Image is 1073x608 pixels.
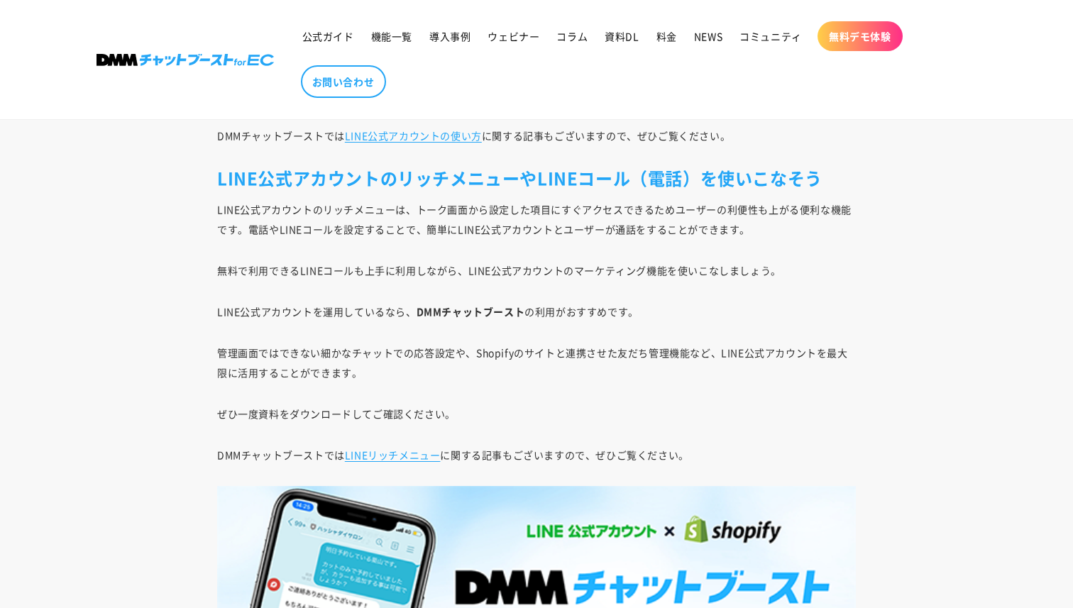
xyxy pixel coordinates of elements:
[294,21,363,51] a: 公式ガイド
[417,304,525,319] strong: DMMチャットブースト
[479,21,548,51] a: ウェビナー
[548,21,596,51] a: コラム
[605,30,639,43] span: 資料DL
[648,21,686,51] a: 料金
[302,30,354,43] span: 公式ガイド
[556,30,588,43] span: コラム
[97,54,274,66] img: 株式会社DMM Boost
[345,448,441,462] a: LINEリッチメニュー
[829,30,891,43] span: 無料デモ体験
[656,30,677,43] span: 料金
[686,21,731,51] a: NEWS
[363,21,421,51] a: 機能一覧
[217,260,856,280] p: 無料で利用できるLINEコールも上手に利用しながら、LINE公式アカウントのマーケティング機能を使いこなしましょう。
[371,30,412,43] span: 機能一覧
[596,21,647,51] a: 資料DL
[217,445,856,465] p: DMMチャットブーストでは に関する記事もございますので、ぜひご覧ください。
[217,167,856,189] h2: LINE公式アカウントのリッチメニューやLINEコール（電話）を使いこなそう
[345,128,482,143] a: LINE公式アカウントの使い方
[217,343,856,382] p: 管理画面ではできない細かなチャットでの応答設定や、Shopifyのサイトと連携させた友だち管理機能など、LINE公式アカウントを最大限に活用することができます。
[739,30,802,43] span: コミュニティ
[217,404,856,424] p: ぜひ一度資料をダウンロードしてご確認ください。
[217,199,856,239] p: LINE公式アカウントのリッチメニューは、トーク画面から設定した項目にすぐアクセスできるためユーザーの利便性も上がる便利な機能です。電話やLINEコールを設定することで、簡単にLINE公式アカウ...
[731,21,810,51] a: コミュニティ
[694,30,722,43] span: NEWS
[217,302,856,321] p: LINE公式アカウントを運用しているなら、 の利用がおすすめです。
[429,30,471,43] span: 導入事例
[488,30,539,43] span: ウェビナー
[818,21,903,51] a: 無料デモ体験
[421,21,479,51] a: 導入事例
[312,75,375,88] span: お問い合わせ
[217,126,856,145] p: DMMチャットブーストでは に関する記事もございますので、ぜひご覧ください。
[301,65,386,98] a: お問い合わせ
